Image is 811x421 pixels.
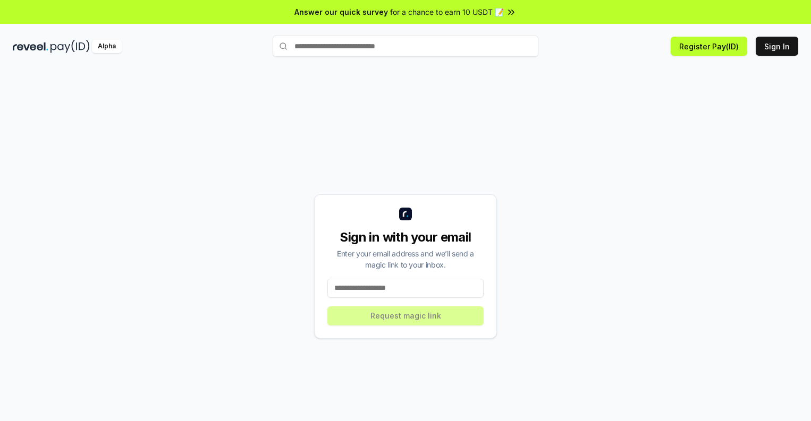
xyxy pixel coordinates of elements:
span: for a chance to earn 10 USDT 📝 [390,6,504,18]
button: Register Pay(ID) [671,37,747,56]
span: Answer our quick survey [294,6,388,18]
img: reveel_dark [13,40,48,53]
div: Sign in with your email [327,229,484,246]
button: Sign In [756,37,798,56]
img: pay_id [50,40,90,53]
div: Alpha [92,40,122,53]
img: logo_small [399,208,412,220]
div: Enter your email address and we’ll send a magic link to your inbox. [327,248,484,270]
